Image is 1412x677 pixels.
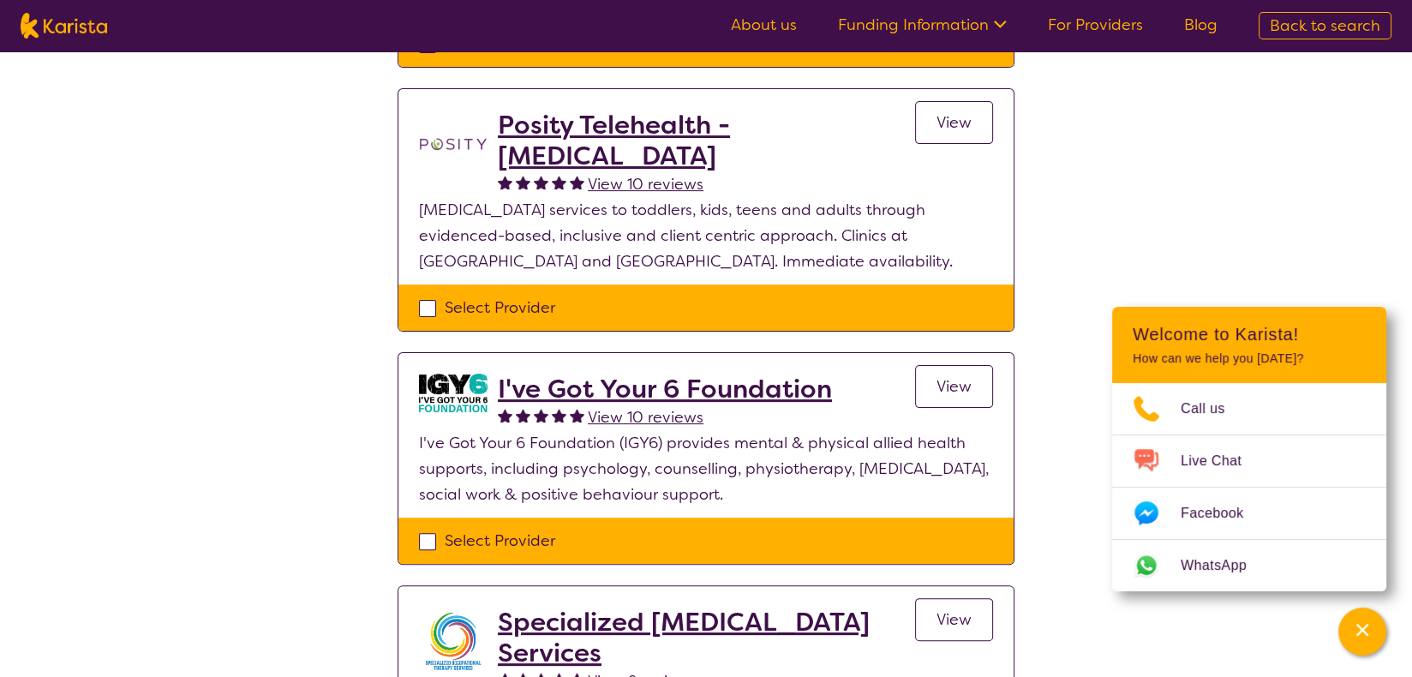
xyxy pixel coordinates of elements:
img: fullstar [570,408,584,422]
a: I've Got Your 6 Foundation [498,374,832,404]
p: I've Got Your 6 Foundation (IGY6) provides mental & physical allied health supports, including ps... [419,430,993,507]
img: fullstar [516,408,530,422]
span: View [936,609,972,630]
a: Blog [1184,15,1218,35]
span: Live Chat [1181,448,1262,474]
img: Karista logo [21,13,107,39]
ul: Choose channel [1112,383,1386,591]
img: fullstar [516,175,530,189]
a: Posity Telehealth - [MEDICAL_DATA] [498,110,915,171]
a: About us [731,15,797,35]
a: View [915,101,993,144]
span: View [936,112,972,133]
img: vtv5ldhuy448mldqslni.jpg [419,607,488,675]
a: For Providers [1048,15,1143,35]
img: fullstar [552,408,566,422]
a: View 10 reviews [588,171,703,197]
a: Specialized [MEDICAL_DATA] Services [498,607,915,668]
div: Channel Menu [1112,307,1386,591]
img: fullstar [534,408,548,422]
span: View 10 reviews [588,407,703,428]
h2: Welcome to Karista! [1133,324,1366,344]
img: aw0qclyvxjfem2oefjis.jpg [419,374,488,411]
a: Funding Information [838,15,1007,35]
span: View 10 reviews [588,174,703,195]
img: fullstar [498,175,512,189]
span: Call us [1181,396,1246,422]
p: [MEDICAL_DATA] services to toddlers, kids, teens and adults through evidenced-based, inclusive an... [419,197,993,274]
p: How can we help you [DATE]? [1133,351,1366,366]
a: View [915,598,993,641]
a: View [915,365,993,408]
button: Channel Menu [1338,608,1386,656]
img: fullstar [570,175,584,189]
span: View [936,376,972,397]
img: fullstar [552,175,566,189]
span: Facebook [1181,500,1264,526]
span: WhatsApp [1181,553,1267,578]
img: fullstar [498,408,512,422]
span: Back to search [1270,15,1380,36]
a: Web link opens in a new tab. [1112,540,1386,591]
a: View 10 reviews [588,404,703,430]
img: fullstar [534,175,548,189]
a: Back to search [1259,12,1391,39]
img: t1bslo80pcylnzwjhndq.png [419,110,488,178]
